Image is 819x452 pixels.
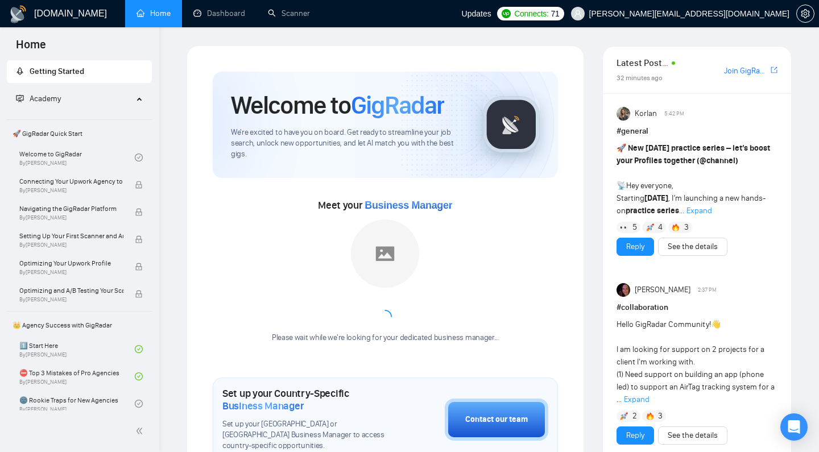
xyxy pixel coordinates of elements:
[711,320,721,329] span: 👋
[617,181,626,190] span: 📡
[658,426,727,445] button: See the details
[19,364,135,389] a: ⛔ Top 3 Mistakes of Pro AgenciesBy[PERSON_NAME]
[19,176,123,187] span: Connecting Your Upwork Agency to GigRadar
[19,203,123,214] span: Navigating the GigRadar Platform
[626,206,679,215] strong: practice series
[796,5,814,23] button: setting
[796,9,814,18] a: setting
[135,425,147,437] span: double-left
[19,337,135,362] a: 1️⃣ Start HereBy[PERSON_NAME]
[658,238,727,256] button: See the details
[16,94,61,103] span: Academy
[620,412,628,420] img: 🚀
[514,7,548,20] span: Connects:
[19,296,123,303] span: By [PERSON_NAME]
[617,320,775,404] span: Hello GigRadar Community! I am looking for support on 2 projects for a client I'm working with. (...
[462,9,491,18] span: Updates
[617,143,770,215] span: Hey everyone, Starting , I’m launching a new hands-on ...
[193,9,245,18] a: dashboardDashboard
[700,156,735,165] span: @channel
[135,372,143,380] span: check-circle
[632,222,637,233] span: 5
[135,154,143,161] span: check-circle
[135,235,143,243] span: lock
[574,10,582,18] span: user
[617,107,630,121] img: Korlan
[724,65,768,77] a: Join GigRadar Slack Community
[19,214,123,221] span: By [PERSON_NAME]
[136,9,171,18] a: homeHome
[268,9,310,18] a: searchScanner
[222,387,388,412] h1: Set up your Country-Specific
[19,230,123,242] span: Setting Up Your First Scanner and Auto-Bidder
[19,187,123,194] span: By [PERSON_NAME]
[617,238,654,256] button: Reply
[30,67,84,76] span: Getting Started
[658,222,663,233] span: 4
[231,127,465,160] span: We're excited to have you on board. Get ready to streamline your job search, unlock new opportuni...
[658,410,663,422] span: 3
[19,285,123,296] span: Optimizing and A/B Testing Your Scanner for Better Results
[617,301,777,314] h1: # collaboration
[617,143,626,153] span: 🚀
[617,74,663,82] span: 32 minutes ago
[16,94,24,102] span: fund-projection-screen
[551,7,560,20] span: 71
[135,345,143,353] span: check-circle
[672,223,680,231] img: 🔥
[664,109,684,119] span: 5:42 PM
[7,36,55,60] span: Home
[19,145,135,170] a: Welcome to GigRadarBy[PERSON_NAME]
[8,122,151,145] span: 🚀 GigRadar Quick Start
[626,429,644,442] a: Reply
[646,223,654,231] img: 🚀
[30,94,61,103] span: Academy
[617,426,654,445] button: Reply
[135,290,143,298] span: lock
[668,240,718,253] a: See the details
[376,308,395,327] span: loading
[135,208,143,216] span: lock
[635,284,690,296] span: [PERSON_NAME]
[646,412,654,420] img: 🔥
[318,199,452,212] span: Meet your
[16,67,24,75] span: rocket
[684,222,689,233] span: 3
[617,283,630,297] img: Julie McCarter
[617,143,770,165] strong: New [DATE] practice series – let’s boost your Profiles together ( )
[771,65,777,76] a: export
[698,285,717,295] span: 2:37 PM
[351,90,444,121] span: GigRadar
[265,333,506,343] div: Please wait while we're looking for your dedicated business manager...
[502,9,511,18] img: upwork-logo.png
[797,9,814,18] span: setting
[231,90,444,121] h1: Welcome to
[222,400,304,412] span: Business Manager
[668,429,718,442] a: See the details
[771,65,777,74] span: export
[624,395,650,404] span: Expand
[365,200,452,211] span: Business Manager
[135,400,143,408] span: check-circle
[7,60,152,83] li: Getting Started
[445,399,548,441] button: Contact our team
[620,223,628,231] img: 👀
[19,258,123,269] span: Optimizing Your Upwork Profile
[644,193,668,203] strong: [DATE]
[686,206,712,215] span: Expand
[626,240,644,253] a: Reply
[617,125,777,138] h1: # general
[135,181,143,189] span: lock
[635,107,657,120] span: Korlan
[19,242,123,248] span: By [PERSON_NAME]
[19,391,135,416] a: 🌚 Rookie Traps for New AgenciesBy[PERSON_NAME]
[617,56,668,70] span: Latest Posts from the GigRadar Community
[19,269,123,276] span: By [PERSON_NAME]
[8,314,151,337] span: 👑 Agency Success with GigRadar
[483,96,540,153] img: gigradar-logo.png
[135,263,143,271] span: lock
[632,410,637,422] span: 2
[465,413,528,426] div: Contact our team
[9,5,27,23] img: logo
[351,219,419,288] img: placeholder.png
